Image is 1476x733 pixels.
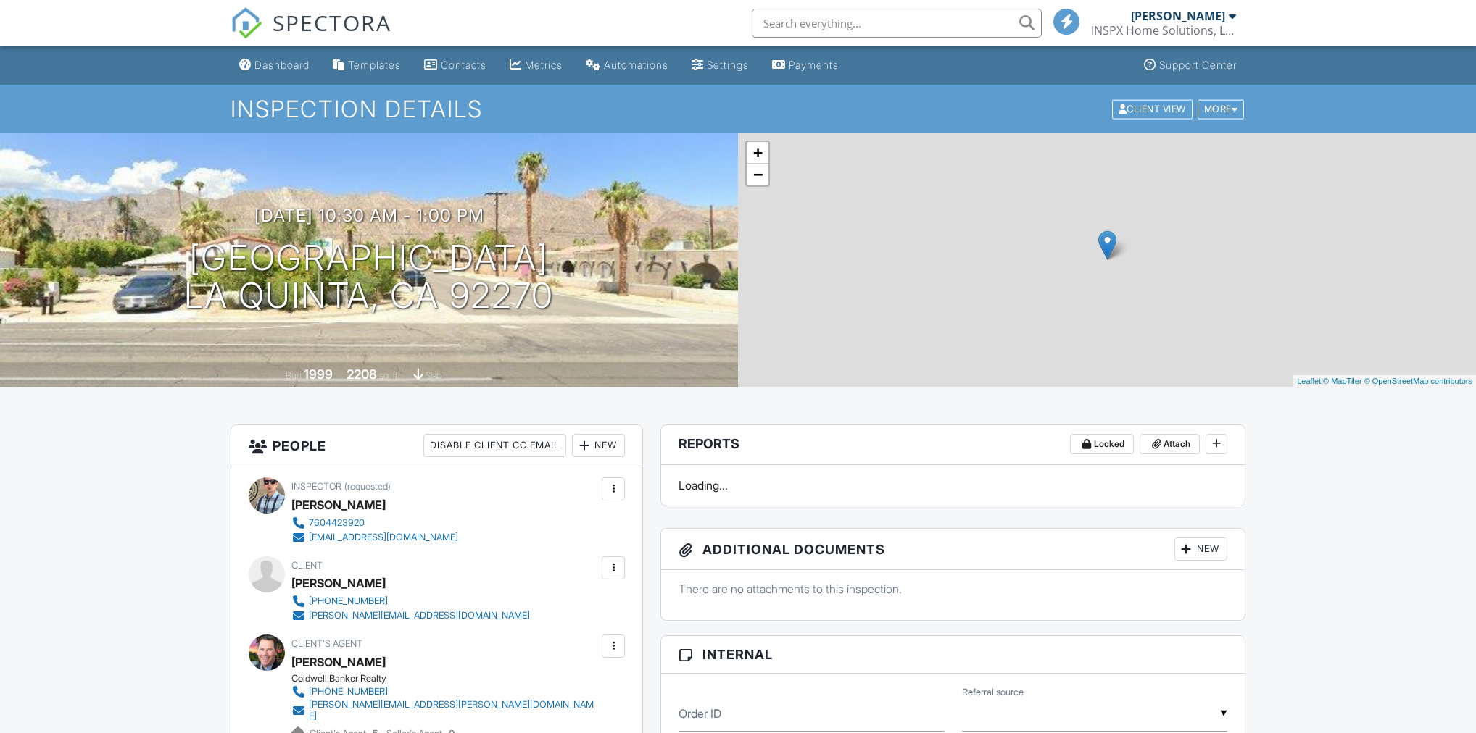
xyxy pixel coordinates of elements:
[273,7,391,38] span: SPECTORA
[1293,375,1476,388] div: |
[1112,99,1193,119] div: Client View
[661,529,1245,570] h3: Additional Documents
[344,481,391,492] span: (requested)
[231,96,1245,122] h1: Inspection Details
[291,651,386,673] a: [PERSON_NAME]
[789,59,839,71] div: Payments
[1323,377,1362,385] a: © MapTiler
[254,59,310,71] div: Dashboard
[291,494,386,516] div: [PERSON_NAME]
[1138,52,1243,79] a: Support Center
[572,434,625,457] div: New
[286,370,302,381] span: Built
[309,686,388,698] div: [PHONE_NUMBER]
[1131,9,1225,23] div: [PERSON_NAME]
[291,608,530,623] a: [PERSON_NAME][EMAIL_ADDRESS][DOMAIN_NAME]
[327,52,407,79] a: Templates
[752,9,1042,38] input: Search everything...
[1364,377,1472,385] a: © OpenStreetMap contributors
[962,686,1024,699] label: Referral source
[233,52,315,79] a: Dashboard
[747,142,768,164] a: Zoom in
[309,517,365,529] div: 7604423920
[291,572,386,594] div: [PERSON_NAME]
[231,425,642,466] h3: People
[291,699,598,722] a: [PERSON_NAME][EMAIL_ADDRESS][PERSON_NAME][DOMAIN_NAME]
[766,52,845,79] a: Payments
[580,52,674,79] a: Automations (Basic)
[291,594,530,608] a: [PHONE_NUMBER]
[379,370,399,381] span: sq. ft.
[291,673,610,684] div: Coldwell Banker Realty
[1111,103,1196,114] a: Client View
[661,636,1245,674] h3: Internal
[291,560,323,571] span: Client
[254,206,484,225] h3: [DATE] 10:30 am - 1:00 pm
[309,532,458,543] div: [EMAIL_ADDRESS][DOMAIN_NAME]
[184,239,554,316] h1: [GEOGRAPHIC_DATA] La quinta, Ca 92270
[504,52,568,79] a: Metrics
[309,699,598,722] div: [PERSON_NAME][EMAIL_ADDRESS][PERSON_NAME][DOMAIN_NAME]
[1198,99,1245,119] div: More
[309,610,530,621] div: [PERSON_NAME][EMAIL_ADDRESS][DOMAIN_NAME]
[231,7,262,39] img: The Best Home Inspection Software - Spectora
[347,366,377,382] div: 2208
[304,366,333,382] div: 1999
[309,595,388,607] div: [PHONE_NUMBER]
[747,164,768,185] a: Zoom out
[1159,59,1237,71] div: Support Center
[291,530,458,545] a: [EMAIL_ADDRESS][DOMAIN_NAME]
[525,59,563,71] div: Metrics
[426,370,441,381] span: slab
[291,481,341,492] span: Inspector
[686,52,755,79] a: Settings
[418,52,492,79] a: Contacts
[348,59,401,71] div: Templates
[441,59,486,71] div: Contacts
[679,581,1227,597] p: There are no attachments to this inspection.
[291,516,458,530] a: 7604423920
[1091,23,1236,38] div: INSPX Home Solutions, LLC
[291,684,598,699] a: [PHONE_NUMBER]
[1174,537,1227,561] div: New
[291,638,362,649] span: Client's Agent
[707,59,749,71] div: Settings
[1297,377,1321,385] a: Leaflet
[679,705,721,721] label: Order ID
[604,59,668,71] div: Automations
[231,20,391,50] a: SPECTORA
[423,434,566,457] div: Disable Client CC Email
